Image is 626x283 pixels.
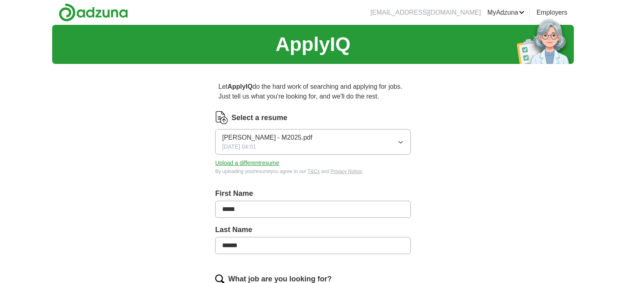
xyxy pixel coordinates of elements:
[331,169,362,174] a: Privacy Notice
[222,143,256,151] span: [DATE] 04:01
[536,8,567,18] a: Employers
[276,30,350,59] h1: ApplyIQ
[215,159,279,167] button: Upload a differentresume
[222,133,312,143] span: [PERSON_NAME] - M2025.pdf
[215,129,411,155] button: [PERSON_NAME] - M2025.pdf[DATE] 04:01
[59,3,128,22] img: Adzuna logo
[215,224,411,235] label: Last Name
[215,79,411,105] p: Let do the hard work of searching and applying for jobs. Just tell us what you're looking for, an...
[487,8,525,18] a: MyAdzuna
[215,188,411,199] label: First Name
[227,83,252,90] strong: ApplyIQ
[231,112,287,123] label: Select a resume
[308,169,320,174] a: T&Cs
[215,111,228,124] img: CV Icon
[215,168,411,175] div: By uploading your resume you agree to our and .
[370,8,481,18] li: [EMAIL_ADDRESS][DOMAIN_NAME]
